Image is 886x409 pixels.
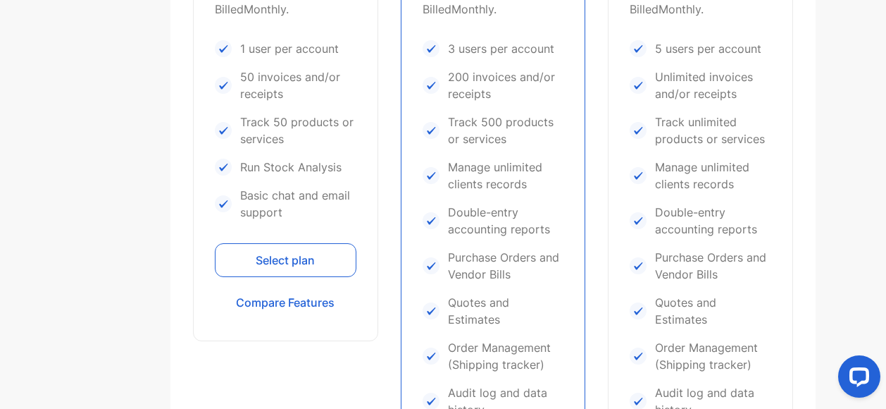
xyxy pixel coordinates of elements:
[448,114,564,147] p: Track 500 products or services
[240,159,342,176] p: Run Stock Analysis
[448,68,564,102] p: 200 invoices and/or receipts
[448,159,564,193] p: Manage unlimited clients records
[655,249,771,283] p: Purchase Orders and Vendor Bills
[630,1,771,18] p: Billed Monthly .
[448,40,554,57] p: 3 users per account
[215,286,356,319] button: Compare Features
[827,350,886,409] iframe: LiveChat chat widget
[655,159,771,193] p: Manage unlimited clients records
[655,114,771,147] p: Track unlimited products or services
[240,187,356,221] p: Basic chat and email support
[423,1,564,18] p: Billed Monthly .
[448,204,564,238] p: Double-entry accounting reports
[240,40,339,57] p: 1 user per account
[448,339,564,373] p: Order Management (Shipping tracker)
[655,40,761,57] p: 5 users per account
[215,243,356,277] button: Select plan
[215,1,356,18] p: Billed Monthly .
[448,249,564,283] p: Purchase Orders and Vendor Bills
[448,294,564,328] p: Quotes and Estimates
[655,294,771,328] p: Quotes and Estimates
[655,204,771,238] p: Double-entry accounting reports
[240,68,356,102] p: 50 invoices and/or receipts
[655,339,771,373] p: Order Management (Shipping tracker)
[655,68,771,102] p: Unlimited invoices and/or receipts
[240,114,356,147] p: Track 50 products or services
